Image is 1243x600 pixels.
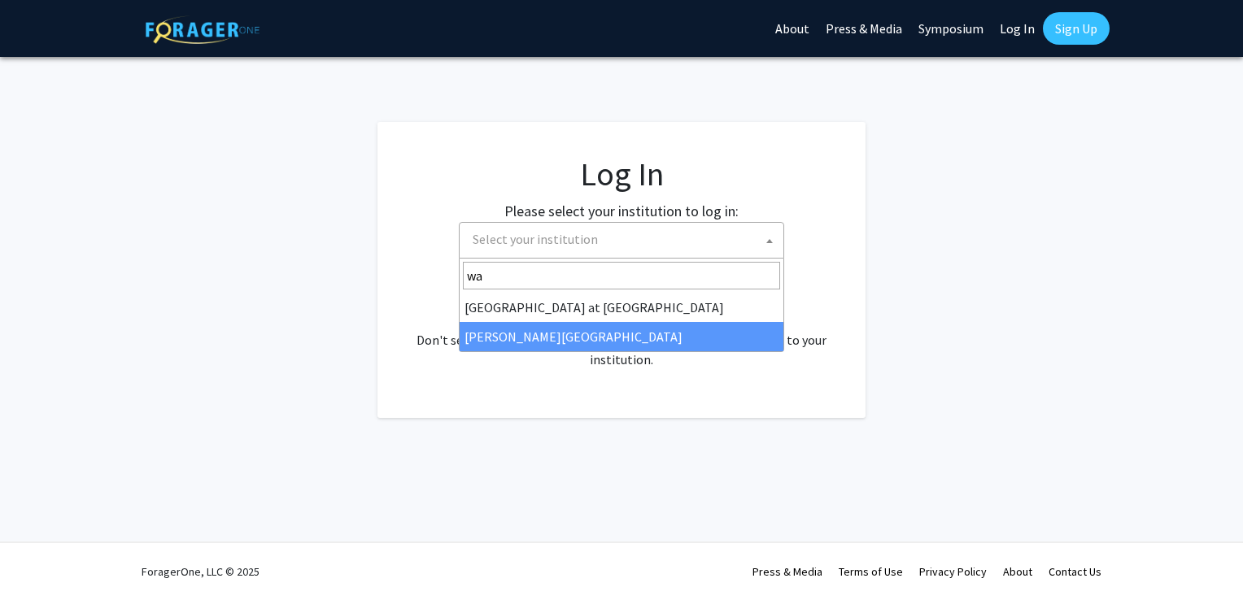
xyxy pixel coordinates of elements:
[473,231,598,247] span: Select your institution
[460,322,783,351] li: [PERSON_NAME][GEOGRAPHIC_DATA]
[919,564,987,579] a: Privacy Policy
[142,543,260,600] div: ForagerOne, LLC © 2025
[839,564,903,579] a: Terms of Use
[466,223,783,256] span: Select your institution
[504,200,739,222] label: Please select your institution to log in:
[410,154,833,193] h1: Log In
[460,293,783,322] li: [GEOGRAPHIC_DATA] at [GEOGRAPHIC_DATA]
[146,15,260,44] img: ForagerOne Logo
[1043,12,1110,45] a: Sign Up
[410,291,833,369] div: No account? . Don't see your institution? about bringing ForagerOne to your institution.
[463,262,780,289] input: Search
[1049,564,1101,579] a: Contact Us
[459,222,784,259] span: Select your institution
[752,564,822,579] a: Press & Media
[1003,564,1032,579] a: About
[12,527,69,588] iframe: Chat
